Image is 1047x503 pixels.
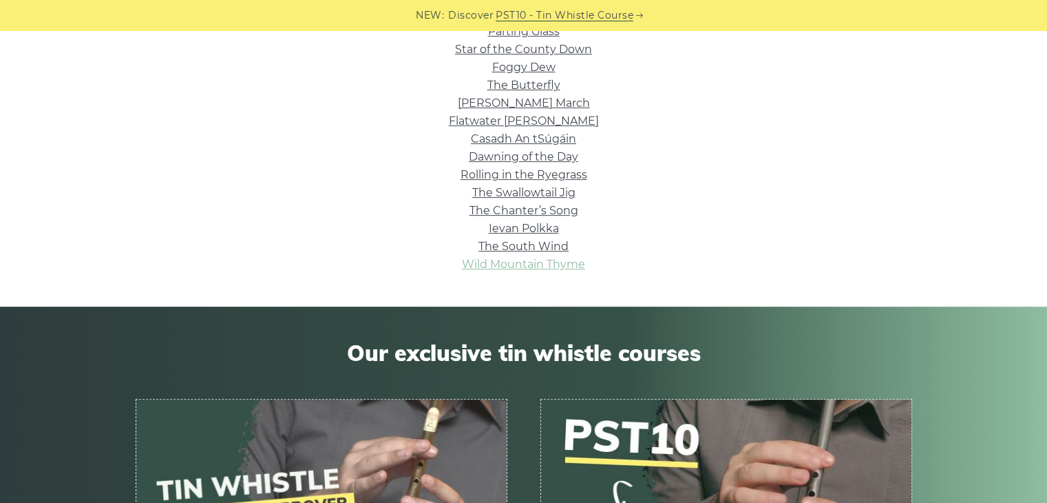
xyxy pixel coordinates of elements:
[448,8,494,23] span: Discover
[492,61,556,74] a: Foggy Dew
[462,258,585,271] a: Wild Mountain Thyme
[416,8,444,23] span: NEW:
[461,168,587,181] a: Rolling in the Ryegrass
[449,114,599,127] a: Flatwater [PERSON_NAME]
[472,186,575,199] a: The Swallowtail Jig
[489,222,559,235] a: Ievan Polkka
[455,43,592,56] a: Star of the County Down
[478,240,569,253] a: The South Wind
[471,132,576,145] a: Casadh An tSúgáin
[496,8,633,23] a: PST10 - Tin Whistle Course
[469,204,578,217] a: The Chanter’s Song
[488,25,560,38] a: Parting Glass
[487,79,560,92] a: The Butterfly
[136,340,912,366] span: Our exclusive tin whistle courses
[458,96,590,110] a: [PERSON_NAME] March
[469,150,578,163] a: Dawning of the Day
